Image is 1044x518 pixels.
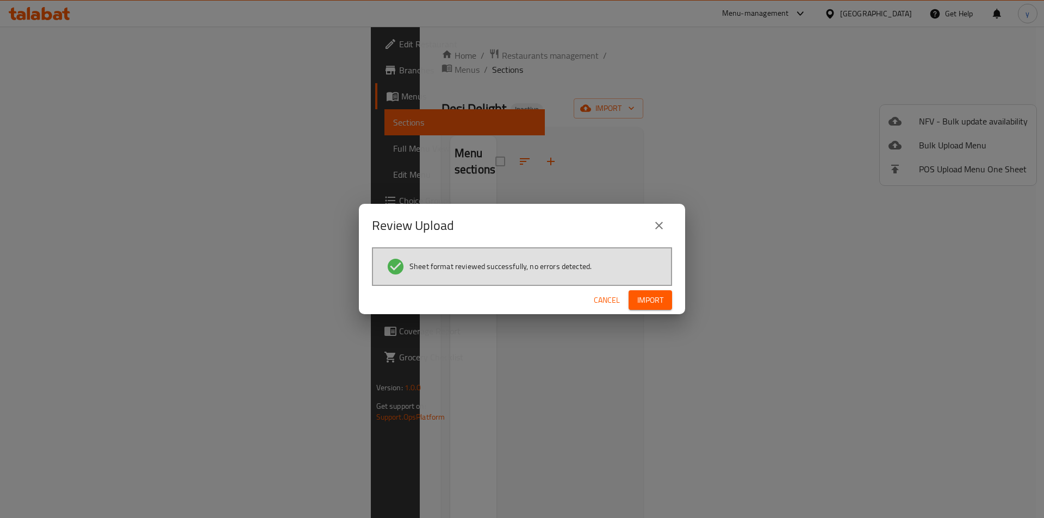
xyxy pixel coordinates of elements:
[629,290,672,310] button: Import
[594,294,620,307] span: Cancel
[372,217,454,234] h2: Review Upload
[589,290,624,310] button: Cancel
[646,213,672,239] button: close
[637,294,663,307] span: Import
[409,261,592,272] span: Sheet format reviewed successfully, no errors detected.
